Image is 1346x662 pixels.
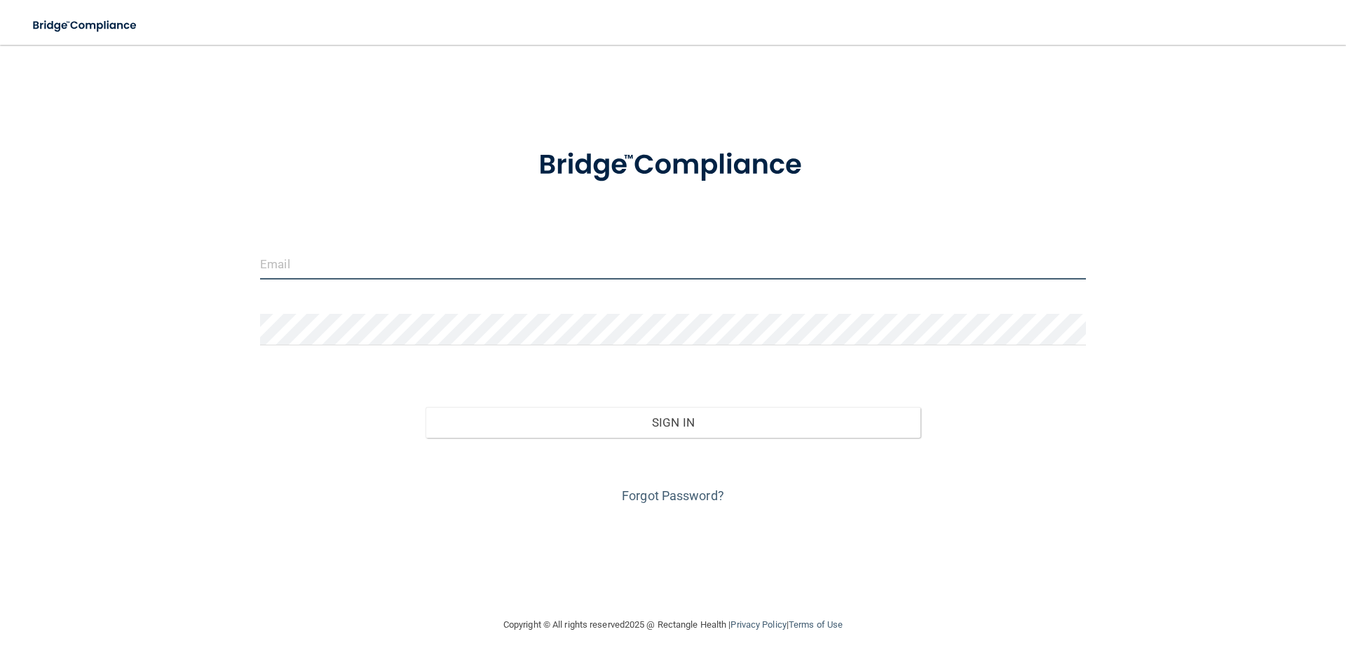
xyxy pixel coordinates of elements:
[417,602,929,647] div: Copyright © All rights reserved 2025 @ Rectangle Health | |
[730,619,786,630] a: Privacy Policy
[260,248,1086,280] input: Email
[789,619,843,630] a: Terms of Use
[426,407,921,438] button: Sign In
[21,11,150,40] img: bridge_compliance_login_screen.278c3ca4.svg
[510,129,836,202] img: bridge_compliance_login_screen.278c3ca4.svg
[622,488,724,503] a: Forgot Password?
